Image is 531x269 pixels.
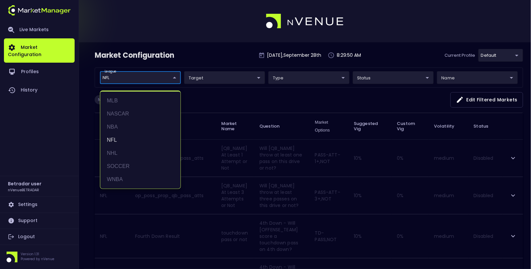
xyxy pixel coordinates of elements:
li: WNBA [100,173,181,186]
li: NASCAR [100,107,181,120]
li: NHL [100,147,181,160]
li: MLB [100,94,181,107]
li: NFL [100,134,181,147]
li: NBA [100,120,181,134]
li: SOCCER [100,160,181,173]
